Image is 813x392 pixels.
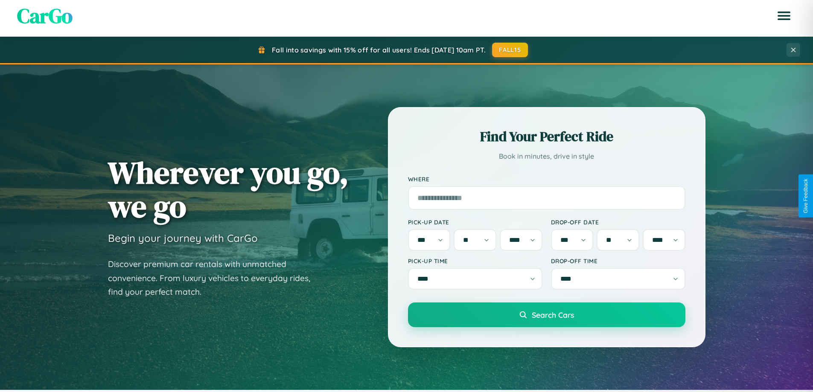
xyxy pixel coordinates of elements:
[108,156,349,223] h1: Wherever you go, we go
[408,127,685,146] h2: Find Your Perfect Ride
[272,46,486,54] span: Fall into savings with 15% off for all users! Ends [DATE] 10am PT.
[408,150,685,163] p: Book in minutes, drive in style
[492,43,528,57] button: FALL15
[772,4,796,28] button: Open menu
[408,218,542,226] label: Pick-up Date
[408,175,685,183] label: Where
[17,2,73,30] span: CarGo
[551,257,685,264] label: Drop-off Time
[408,257,542,264] label: Pick-up Time
[408,302,685,327] button: Search Cars
[551,218,685,226] label: Drop-off Date
[532,310,574,319] span: Search Cars
[803,179,809,213] div: Give Feedback
[108,232,258,244] h3: Begin your journey with CarGo
[108,257,321,299] p: Discover premium car rentals with unmatched convenience. From luxury vehicles to everyday rides, ...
